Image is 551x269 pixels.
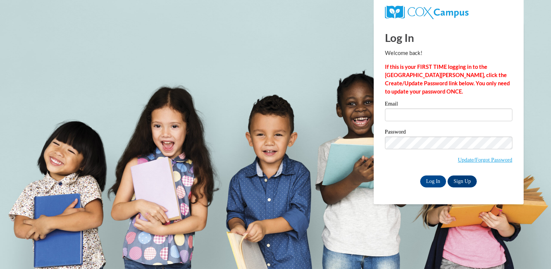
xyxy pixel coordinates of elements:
input: Log In [420,175,446,187]
label: Password [385,129,512,137]
a: Update/Forgot Password [458,157,512,163]
a: Sign Up [448,175,477,187]
a: COX Campus [385,9,469,15]
strong: If this is your FIRST TIME logging in to the [GEOGRAPHIC_DATA][PERSON_NAME], click the Create/Upd... [385,64,510,95]
p: Welcome back! [385,49,512,57]
h1: Log In [385,30,512,45]
label: Email [385,101,512,108]
img: COX Campus [385,6,469,19]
